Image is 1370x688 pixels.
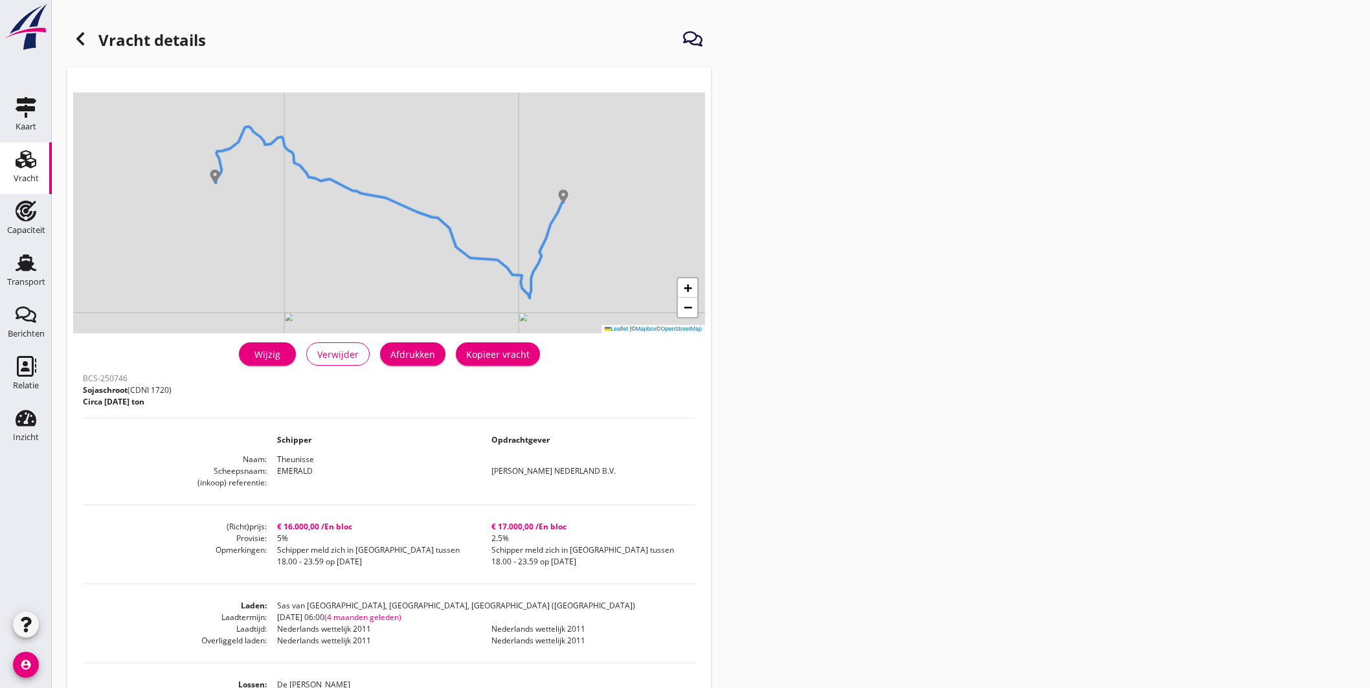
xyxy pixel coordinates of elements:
[601,325,705,333] div: © ©
[267,600,695,612] dd: Sas van [GEOGRAPHIC_DATA], [GEOGRAPHIC_DATA], [GEOGRAPHIC_DATA] ([GEOGRAPHIC_DATA])
[83,544,267,568] dt: Opmerkingen
[678,298,697,317] a: Zoom out
[390,348,435,361] div: Afdrukken
[83,521,267,533] dt: (Richt)prijs
[239,342,296,366] a: Wijzig
[267,544,481,568] dd: Schipper meld zich in [GEOGRAPHIC_DATA] tussen 18.00 - 23.59 op [DATE]
[83,635,267,647] dt: Overliggeld laden
[83,454,267,465] dt: Naam
[466,348,530,361] div: Kopieer vracht
[306,342,370,366] button: Verwijder
[481,434,695,446] dd: Opdrachtgever
[67,26,206,57] h1: Vracht details
[660,326,702,332] a: OpenStreetMap
[8,329,45,338] div: Berichten
[678,278,697,298] a: Zoom in
[605,326,628,332] a: Leaflet
[630,326,631,332] span: |
[7,226,45,234] div: Capaciteit
[83,612,267,623] dt: Laadtermijn
[83,600,267,612] dt: Laden
[83,477,267,489] dt: (inkoop) referentie
[14,174,39,183] div: Vracht
[324,612,401,623] span: (4 maanden geleden)
[83,533,267,544] dt: Provisie
[267,521,481,533] dd: € 16.000,00 /En bloc
[267,635,481,647] dd: Nederlands wettelijk 2011
[16,122,36,131] div: Kaart
[267,434,481,446] dd: Schipper
[3,3,49,51] img: logo-small.a267ee39.svg
[481,544,695,568] dd: Schipper meld zich in [GEOGRAPHIC_DATA] tussen 18.00 - 23.59 op [DATE]
[13,652,39,678] i: account_circle
[481,465,695,477] dd: [PERSON_NAME] NEDERLAND B.V.
[13,381,39,390] div: Relatie
[481,521,695,533] dd: € 17.000,00 /En bloc
[267,623,481,635] dd: Nederlands wettelijk 2011
[83,384,172,396] p: (CDNI 1720)
[249,348,286,361] div: Wijzig
[208,170,221,183] img: Marker
[557,190,570,203] img: Marker
[481,623,695,635] dd: Nederlands wettelijk 2011
[7,278,45,286] div: Transport
[13,433,39,441] div: Inzicht
[456,342,540,366] button: Kopieer vracht
[380,342,445,366] button: Afdrukken
[317,348,359,361] div: Verwijder
[267,612,695,623] dd: [DATE] 06:00
[267,465,481,477] dd: EMERALD
[267,454,695,465] dd: Theunisse
[83,465,267,477] dt: Scheepsnaam
[684,299,692,315] span: −
[267,533,481,544] dd: 5%
[83,396,172,408] p: Circa [DATE] ton
[481,635,695,647] dd: Nederlands wettelijk 2011
[83,623,267,635] dt: Laadtijd
[481,533,695,544] dd: 2.5%
[636,326,657,332] a: Mapbox
[684,280,692,296] span: +
[83,384,128,395] span: Sojaschroot
[83,373,128,384] span: BCS-250746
